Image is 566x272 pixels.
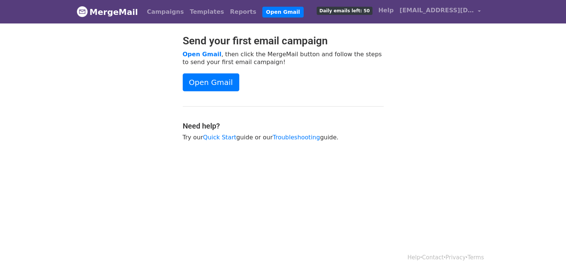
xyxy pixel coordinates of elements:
[187,4,227,19] a: Templates
[317,7,372,15] span: Daily emails left: 50
[262,7,304,18] a: Open Gmail
[400,6,474,15] span: [EMAIL_ADDRESS][DOMAIN_NAME]
[183,50,384,66] p: , then click the MergeMail button and follow the steps to send your first email campaign!
[314,3,375,18] a: Daily emails left: 50
[227,4,259,19] a: Reports
[203,134,236,141] a: Quick Start
[144,4,187,19] a: Campaigns
[445,254,466,261] a: Privacy
[183,133,384,141] p: Try our guide or our guide.
[273,134,320,141] a: Troubleshooting
[375,3,397,18] a: Help
[183,121,384,130] h4: Need help?
[183,51,221,58] a: Open Gmail
[397,3,484,20] a: [EMAIL_ADDRESS][DOMAIN_NAME]
[77,6,88,17] img: MergeMail logo
[407,254,420,261] a: Help
[467,254,484,261] a: Terms
[183,73,239,91] a: Open Gmail
[422,254,444,261] a: Contact
[77,4,138,20] a: MergeMail
[183,35,384,47] h2: Send your first email campaign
